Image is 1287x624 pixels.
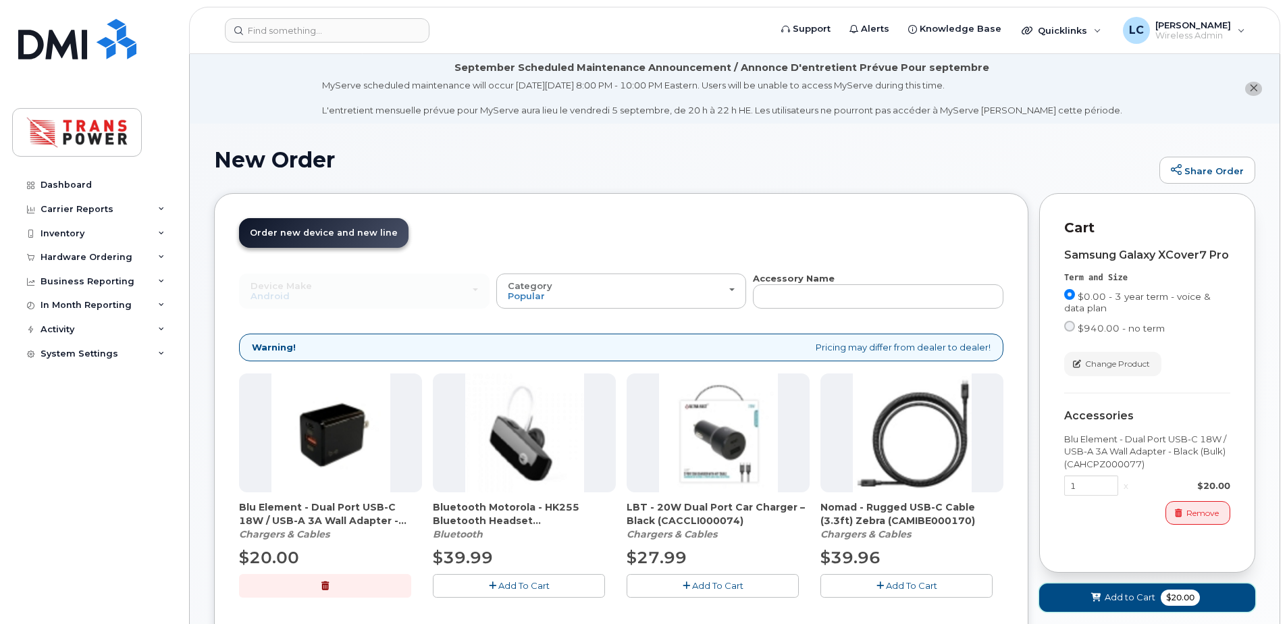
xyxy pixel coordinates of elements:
[627,574,799,598] button: Add To Cart
[1245,82,1262,96] button: close notification
[820,528,911,540] em: Chargers & Cables
[239,500,422,527] span: Blu Element - Dual Port USB-C 18W / USB-A 3A Wall Adapter - Black (Bulk) (CAHCPZ000077)
[1105,591,1155,604] span: Add to Cart
[433,528,483,540] em: Bluetooth
[433,548,493,567] span: $39.99
[252,341,296,354] strong: Warning!
[753,273,835,284] strong: Accessory Name
[820,500,1003,527] span: Nomad - Rugged USB-C Cable (3.3ft) Zebra (CAMIBE000170)
[496,274,747,309] button: Category Popular
[627,500,810,541] div: LBT - 20W Dual Port Car Charger – Black (CACCLI000074)
[1064,272,1230,284] div: Term and Size
[1159,157,1255,184] a: Share Order
[454,61,989,75] div: September Scheduled Maintenance Announcement / Annonce D'entretient Prévue Pour septembre
[322,79,1122,117] div: MyServe scheduled maintenance will occur [DATE][DATE] 8:00 PM - 10:00 PM Eastern. Users will be u...
[239,548,299,567] span: $20.00
[1064,433,1230,471] div: Blu Element - Dual Port USB-C 18W / USB-A 3A Wall Adapter - Black (Bulk) (CAHCPZ000077)
[1118,479,1134,492] div: x
[820,574,993,598] button: Add To Cart
[1064,249,1230,261] div: Samsung Galaxy XCover7 Pro
[498,580,550,591] span: Add To Cart
[433,574,605,598] button: Add To Cart
[627,548,687,567] span: $27.99
[1064,321,1075,332] input: $940.00 - no term
[465,373,584,492] img: accessory36212.JPG
[853,373,972,492] img: accessory36548.JPG
[1039,583,1255,611] button: Add to Cart $20.00
[1134,479,1230,492] div: $20.00
[1064,291,1211,313] span: $0.00 - 3 year term - voice & data plan
[627,528,717,540] em: Chargers & Cables
[820,500,1003,541] div: Nomad - Rugged USB-C Cable (3.3ft) Zebra (CAMIBE000170)
[1186,507,1219,519] span: Remove
[1064,218,1230,238] p: Cart
[1078,323,1165,334] span: $940.00 - no term
[1161,590,1200,606] span: $20.00
[1064,410,1230,422] div: Accessories
[271,373,390,492] img: accessory36707.JPG
[433,500,616,527] span: Bluetooth Motorola - HK255 Bluetooth Headset (CABTBE000046)
[214,148,1153,172] h1: New Order
[1064,289,1075,300] input: $0.00 - 3 year term - voice & data plan
[692,580,743,591] span: Add To Cart
[1064,352,1161,375] button: Change Product
[239,528,330,540] em: Chargers & Cables
[239,500,422,541] div: Blu Element - Dual Port USB-C 18W / USB-A 3A Wall Adapter - Black (Bulk) (CAHCPZ000077)
[433,500,616,541] div: Bluetooth Motorola - HK255 Bluetooth Headset (CABTBE000046)
[1085,358,1150,370] span: Change Product
[508,280,552,291] span: Category
[659,373,778,492] img: accessory36215.JPG
[886,580,937,591] span: Add To Cart
[1165,501,1230,525] button: Remove
[250,228,398,238] span: Order new device and new line
[508,290,545,301] span: Popular
[239,334,1003,361] div: Pricing may differ from dealer to dealer!
[627,500,810,527] span: LBT - 20W Dual Port Car Charger – Black (CACCLI000074)
[820,548,881,567] span: $39.96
